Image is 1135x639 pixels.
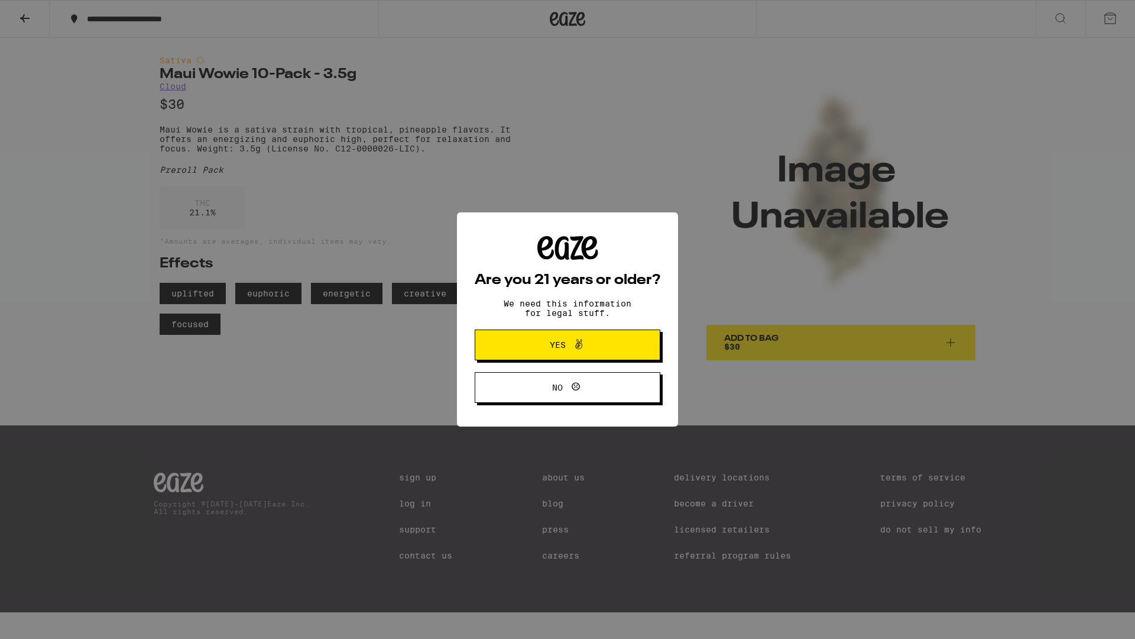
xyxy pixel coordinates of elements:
[494,299,641,318] p: We need this information for legal stuff.
[552,383,563,392] span: No
[475,372,660,403] button: No
[475,330,660,360] button: Yes
[475,273,660,288] h2: Are you 21 years or older?
[550,341,566,349] span: Yes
